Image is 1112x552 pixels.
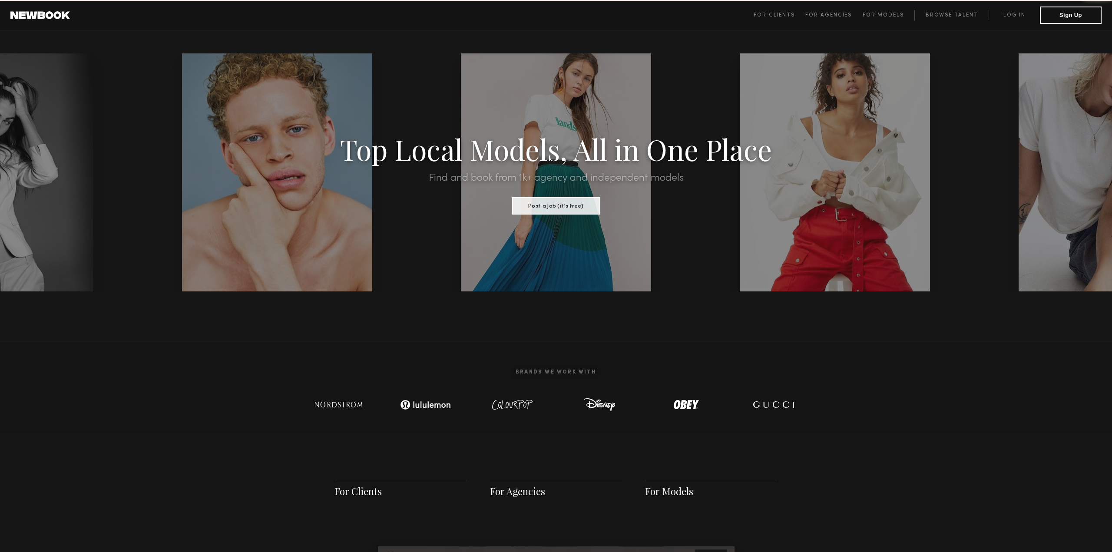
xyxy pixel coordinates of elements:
button: Sign Up [1040,7,1102,24]
a: For Models [645,485,693,498]
img: logo-colour-pop.svg [484,396,541,413]
h1: Top Local Models, All in One Place [83,136,1029,162]
span: For Models [863,13,904,18]
span: For Clients [754,13,795,18]
a: Browse Talent [914,10,989,20]
img: logo-nordstrom.svg [308,396,369,413]
h2: Brands We Work With [295,359,817,386]
h2: Find and book from 1k+ agency and independent models [83,173,1029,183]
img: logo-disney.svg [571,396,628,413]
a: For Clients [334,485,382,498]
a: For Agencies [805,10,862,20]
a: Log in [989,10,1040,20]
img: logo-obey.svg [658,396,715,413]
a: Post a Job (it’s free) [512,200,600,210]
button: Post a Job (it’s free) [512,197,600,215]
span: For Agencies [805,13,852,18]
img: logo-lulu.svg [395,396,456,413]
img: logo-gucci.svg [745,396,801,413]
a: For Agencies [490,485,545,498]
a: For Models [863,10,915,20]
a: For Clients [754,10,805,20]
